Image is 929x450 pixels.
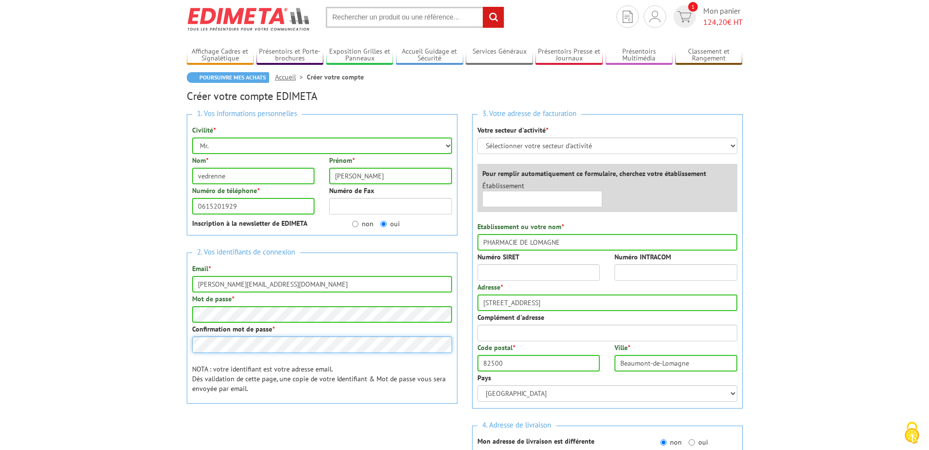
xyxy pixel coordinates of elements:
input: non [660,439,667,446]
span: 1. Vos informations personnelles [192,107,302,120]
span: Mon panier [703,5,743,28]
label: Email [192,264,211,274]
strong: Inscription à la newsletter de EDIMETA [192,219,307,228]
label: Mot de passe [192,294,234,304]
label: Confirmation mot de passe [192,324,275,334]
label: Pour remplir automatiquement ce formulaire, cherchez votre établissement [482,169,706,178]
img: devis rapide [677,11,692,22]
input: non [352,221,358,227]
label: Civilité [192,125,216,135]
label: Numéro INTRACOM [614,252,671,262]
label: Votre secteur d'activité [477,125,548,135]
img: Cookies (fenêtre modale) [900,421,924,445]
a: Poursuivre mes achats [187,72,269,83]
strong: Mon adresse de livraison est différente [477,437,594,446]
span: 3. Votre adresse de facturation [477,107,581,120]
label: oui [689,437,708,447]
label: Ville [614,343,630,352]
p: NOTA : votre identifiant est votre adresse email. Dès validation de cette page, une copie de votr... [192,364,452,393]
label: non [660,437,682,447]
a: Exposition Grilles et Panneaux [326,47,394,63]
label: Numéro SIRET [477,252,519,262]
span: € HT [703,17,743,28]
a: Présentoirs et Porte-brochures [257,47,324,63]
a: Classement et Rangement [675,47,743,63]
a: Services Généraux [466,47,533,63]
img: Edimeta [187,1,311,37]
a: Accueil Guidage et Sécurité [396,47,463,63]
span: 124,20 [703,17,727,27]
label: Numéro de téléphone [192,186,259,196]
button: Cookies (fenêtre modale) [895,417,929,450]
input: Rechercher un produit ou une référence... [326,7,504,28]
input: oui [380,221,387,227]
h2: Créer votre compte EDIMETA [187,90,743,102]
span: 4. Adresse de livraison [477,419,556,432]
a: Présentoirs Presse et Journaux [535,47,603,63]
img: devis rapide [623,11,633,23]
a: devis rapide 1 Mon panier 124,20€ HT [671,5,743,28]
img: devis rapide [650,11,660,22]
a: Présentoirs Multimédia [606,47,673,63]
label: Adresse [477,282,503,292]
label: oui [380,219,400,229]
a: Accueil [275,73,307,81]
a: Affichage Cadres et Signalétique [187,47,254,63]
li: Créer votre compte [307,72,364,82]
input: oui [689,439,695,446]
span: 1 [688,2,698,12]
label: Pays [477,373,491,383]
input: rechercher [483,7,504,28]
label: non [352,219,374,229]
span: 2. Vos identifiants de connexion [192,246,300,259]
label: Numéro de Fax [329,186,374,196]
div: Établissement [475,181,610,207]
label: Code postal [477,343,515,352]
label: Nom [192,156,208,165]
label: Complément d'adresse [477,313,544,322]
label: Prénom [329,156,355,165]
label: Etablissement ou votre nom [477,222,564,232]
